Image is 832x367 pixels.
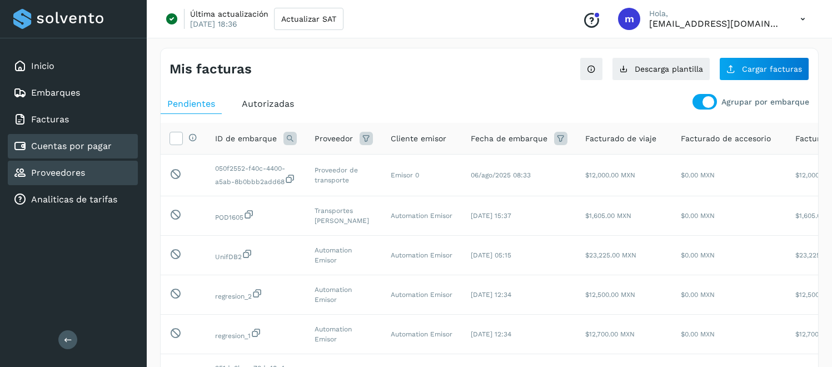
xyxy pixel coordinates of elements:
span: [DATE] 05:15 [471,251,511,259]
a: Proveedores [31,167,85,178]
span: [DATE] 12:34 [471,291,511,299]
span: $12,500.00 MXN [585,291,635,299]
span: $23,225.00 MXN [585,251,636,259]
span: [DATE] 15:37 [471,212,511,220]
td: Automation Emisor [306,236,382,275]
span: $0.00 MXN [681,330,715,338]
td: Emisor 0 [382,155,462,196]
button: Cargar facturas [719,57,809,81]
a: Facturas [31,114,69,125]
span: Facturado de accesorio [681,133,771,145]
span: Cargar facturas [742,65,802,73]
td: Automation Emisor [306,315,382,354]
span: Descarga plantilla [635,65,703,73]
span: Facturado de viaje [585,133,656,145]
td: Automation Emisor [382,196,462,236]
a: Cuentas por pagar [31,141,112,151]
p: [DATE] 18:36 [190,19,237,29]
span: ID de embarque [215,133,277,145]
div: Embarques [8,81,138,105]
span: d0629c17-c7b1-40e0-a1b9-54b685b20d28 [215,165,296,186]
td: Proveedor de transporte [306,155,382,196]
span: 4eda595c-3e6f-4bb3-a527-12244f2b1607 [215,214,255,221]
td: Automation Emisor [382,236,462,275]
span: 5e7d8cf1-26e5-4932-a09b-47b24310be3c [215,332,262,340]
button: Descarga plantilla [612,57,710,81]
div: Facturas [8,107,138,132]
span: 1377ec79-8c8f-49bb-99f7-2748a4cfcb6c [215,253,253,261]
span: [DATE] 12:34 [471,330,511,338]
span: Pendientes [167,98,215,109]
p: Última actualización [190,9,268,19]
span: $0.00 MXN [681,251,715,259]
span: $1,605.00 MXN [585,212,631,220]
td: Automation Emisor [382,315,462,354]
p: mercedes@solvento.mx [649,18,783,29]
a: Embarques [31,87,80,98]
a: Inicio [31,61,54,71]
a: Analiticas de tarifas [31,194,117,205]
span: $0.00 MXN [681,212,715,220]
span: $12,000.00 MXN [585,171,635,179]
td: Automation Emisor [306,275,382,315]
span: $12,700.00 MXN [585,330,635,338]
div: Proveedores [8,161,138,185]
div: Analiticas de tarifas [8,187,138,212]
div: Cuentas por pagar [8,134,138,158]
span: Autorizadas [242,98,294,109]
span: $0.00 MXN [681,171,715,179]
button: Actualizar SAT [274,8,343,30]
span: $0.00 MXN [681,291,715,299]
span: 2cba32d2-9041-48b4-8bcf-053415edad54 [215,292,263,300]
span: Actualizar SAT [281,15,336,23]
span: Proveedor [315,133,353,145]
td: Transportes [PERSON_NAME] [306,196,382,236]
p: Hola, [649,9,783,18]
span: Cliente emisor [391,133,446,145]
td: Automation Emisor [382,275,462,315]
div: Inicio [8,54,138,78]
p: Agrupar por embarque [721,97,809,107]
h4: Mis facturas [170,61,252,77]
span: 06/ago/2025 08:33 [471,171,531,179]
span: Fecha de embarque [471,133,547,145]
